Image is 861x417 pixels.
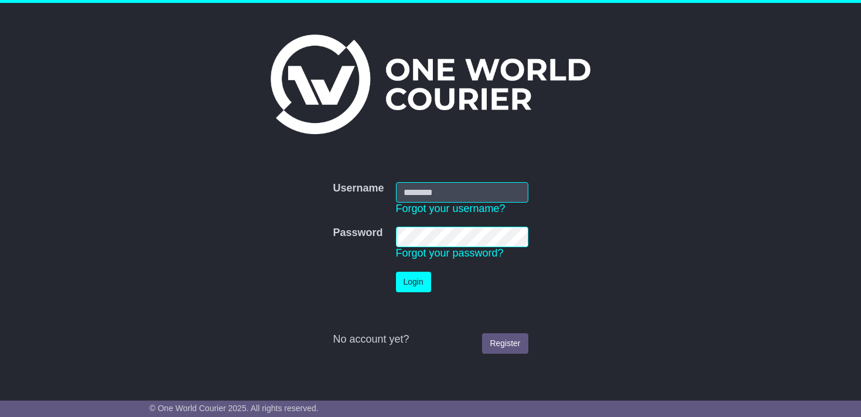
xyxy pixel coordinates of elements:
img: One World [271,35,590,134]
a: Forgot your username? [396,203,505,214]
span: © One World Courier 2025. All rights reserved. [149,404,319,413]
div: No account yet? [333,333,528,346]
button: Login [396,272,431,292]
a: Register [482,333,528,354]
label: Username [333,182,384,195]
a: Forgot your password? [396,247,504,259]
label: Password [333,227,382,240]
